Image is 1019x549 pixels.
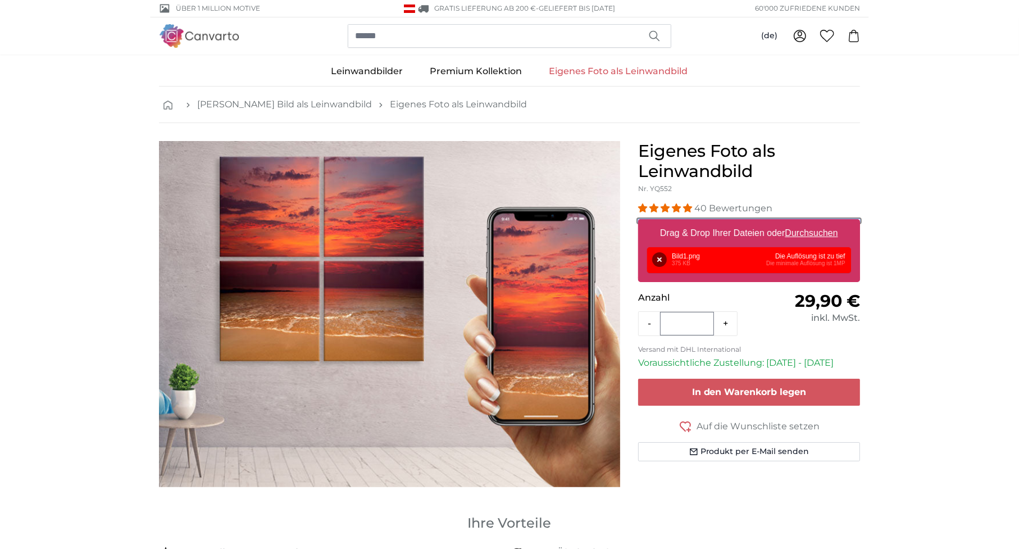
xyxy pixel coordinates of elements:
[692,387,807,397] span: In den Warenkorb legen
[749,311,860,325] div: inkl. MwSt.
[694,203,772,214] span: 40 Bewertungen
[697,420,820,433] span: Auf die Wunschliste setzen
[638,203,694,214] span: 4.98 stars
[159,514,860,532] h3: Ihre Vorteile
[417,57,536,86] a: Premium Kollektion
[638,184,672,193] span: Nr. YQ552
[159,141,620,487] img: personalised-canvas-print
[404,4,415,13] img: Österreich
[390,98,527,111] a: Eigenes Foto als Leinwandbild
[638,442,860,461] button: Produkt per E-Mail senden
[656,222,843,244] label: Drag & Drop Ihrer Dateien oder
[638,345,860,354] p: Versand mit DHL International
[752,26,786,46] button: (de)
[159,141,620,487] div: 1 of 1
[639,312,660,335] button: -
[435,4,536,12] span: GRATIS Lieferung ab 200 €
[159,87,860,123] nav: breadcrumbs
[638,419,860,433] button: Auf die Wunschliste setzen
[159,24,240,47] img: Canvarto
[536,57,702,86] a: Eigenes Foto als Leinwandbild
[638,291,749,305] p: Anzahl
[197,98,372,111] a: [PERSON_NAME] Bild als Leinwandbild
[795,291,860,311] span: 29,90 €
[638,141,860,182] h1: Eigenes Foto als Leinwandbild
[714,312,737,335] button: +
[318,57,417,86] a: Leinwandbilder
[536,4,616,12] span: -
[638,379,860,406] button: In den Warenkorb legen
[176,3,260,13] span: Über 1 Million Motive
[539,4,616,12] span: Geliefert bis [DATE]
[755,3,860,13] span: 60'000 ZUFRIEDENE KUNDEN
[638,356,860,370] p: Voraussichtliche Zustellung: [DATE] - [DATE]
[785,228,838,238] u: Durchsuchen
